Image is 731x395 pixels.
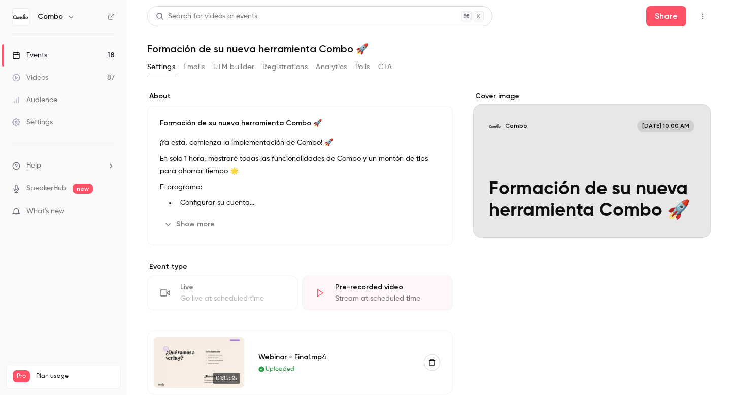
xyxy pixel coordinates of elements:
[646,6,686,26] button: Share
[160,216,221,233] button: Show more
[12,73,48,83] div: Videos
[147,276,298,310] div: LiveGo live at scheduled time
[103,207,115,216] iframe: Noticeable Trigger
[147,59,175,75] button: Settings
[13,370,30,382] span: Pro
[160,137,440,149] p: ¡Ya está, comienza la implementación de Combo! 🚀
[258,352,412,363] div: Webinar - Final.mp4
[147,43,711,55] h1: Formación de su nueva herramienta Combo 🚀
[180,293,285,304] div: Go live at scheduled time
[147,91,453,102] label: About
[12,95,57,105] div: Audience
[160,181,440,193] p: El programa:
[355,59,370,75] button: Polls
[12,50,47,60] div: Events
[36,372,114,380] span: Plan usage
[335,282,440,292] div: Pre-recorded video
[265,365,294,374] span: Uploaded
[26,183,67,194] a: SpeakerHub
[156,11,257,22] div: Search for videos or events
[147,261,453,272] p: Event type
[26,206,64,217] span: What's new
[73,184,93,194] span: new
[13,9,29,25] img: Combo
[12,160,115,171] li: help-dropdown-opener
[473,91,711,238] section: Cover image
[473,91,711,102] label: Cover image
[335,293,440,304] div: Stream at scheduled time
[12,117,53,127] div: Settings
[183,59,205,75] button: Emails
[38,12,63,22] h6: Combo
[378,59,392,75] button: CTA
[160,153,440,177] p: En solo 1 hora, mostraré todas las funcionalidades de Combo y un montón de tips para ahorrar tiem...
[160,118,440,128] p: Formación de su nueva herramienta Combo 🚀
[262,59,308,75] button: Registrations
[176,197,440,208] li: Configurar su cuenta
[213,59,254,75] button: UTM builder
[213,373,240,384] span: 01:15:35
[316,59,347,75] button: Analytics
[26,160,41,171] span: Help
[302,276,453,310] div: Pre-recorded videoStream at scheduled time
[180,282,285,292] div: Live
